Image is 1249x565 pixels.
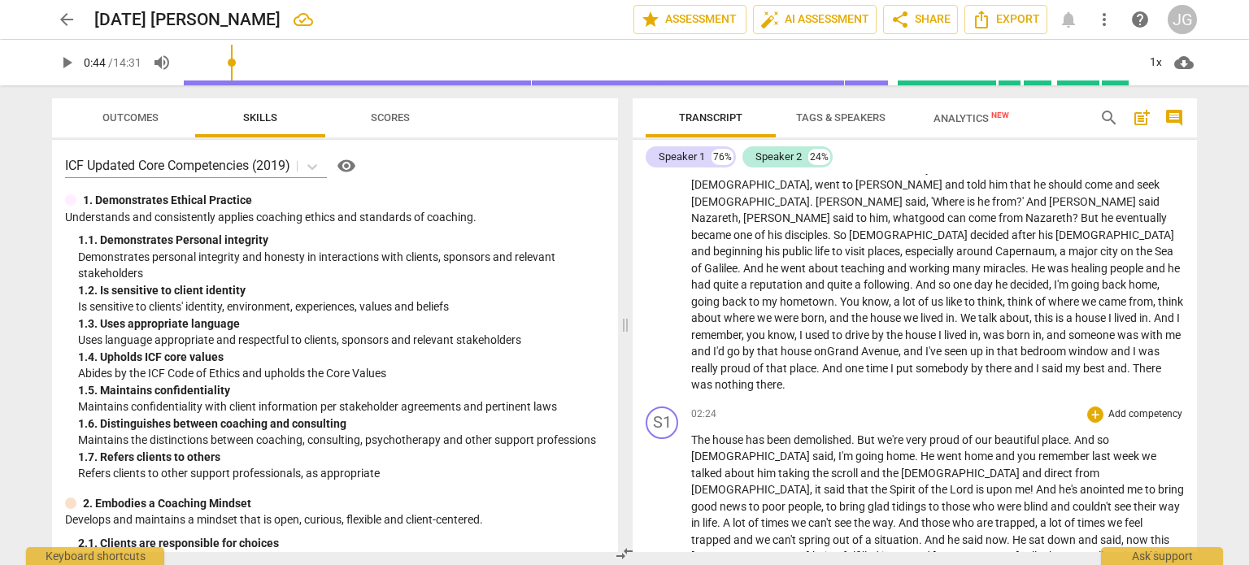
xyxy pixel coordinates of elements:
span: that [1010,178,1034,191]
span: and [945,178,967,191]
span: public [782,245,815,258]
span: his [765,245,782,258]
span: we [1081,295,1099,308]
span: and [903,345,925,358]
span: I [799,328,805,341]
span: , [1042,328,1047,341]
span: house [905,328,938,341]
span: volume_up [152,53,172,72]
span: , [794,328,799,341]
span: from [992,195,1016,208]
span: He [1031,262,1047,275]
span: were [774,311,801,324]
span: a [1066,311,1075,324]
span: him [869,211,888,224]
span: I've [925,345,944,358]
span: , [810,178,815,191]
span: [DEMOGRAPHIC_DATA] [691,195,810,208]
div: All changes saved [294,10,313,29]
span: I [890,362,896,375]
span: . [834,295,840,308]
span: ? [1016,195,1022,208]
span: places [868,245,900,258]
button: Assessment [633,5,746,34]
span: Sea [1155,245,1173,258]
span: drive [845,328,872,341]
span: in [946,311,955,324]
div: Speaker 1 [659,149,705,165]
button: Show/Hide comments [1161,105,1187,131]
span: star [641,10,660,29]
span: Assessment [641,10,739,29]
div: 1. 1. Demonstrates Personal integrity [78,232,605,249]
span: him [989,178,1010,191]
span: You [840,295,862,308]
span: to [749,295,762,308]
span: is [967,195,977,208]
span: home [1129,278,1157,291]
span: quite [713,278,741,291]
span: especially [905,245,956,258]
span: reputation [750,278,805,291]
span: But [1081,211,1101,224]
span: and [1115,178,1137,191]
span: and [691,245,713,258]
span: . [910,278,916,291]
span: a [1060,245,1068,258]
a: Help [1125,5,1155,34]
span: said [905,195,926,208]
span: was [863,162,886,175]
span: New [991,111,1009,120]
span: remember [691,328,742,341]
span: was [1138,345,1160,358]
span: play_arrow [57,53,76,72]
span: he [766,262,781,275]
span: house [870,311,903,324]
span: Share [890,10,951,29]
span: auto_fix_high [760,10,780,29]
span: what good can come from [893,211,1023,224]
span: about [808,262,841,275]
span: and [1014,362,1036,375]
span: in [1033,328,1042,341]
span: in [1139,311,1148,324]
span: his [1038,228,1055,241]
span: somebody [916,362,971,375]
div: 24% [808,149,830,165]
span: about [999,311,1029,324]
span: , [899,345,903,358]
span: so [938,278,953,291]
span: And [1026,195,1049,208]
span: by [971,362,986,375]
span: he [1168,262,1180,275]
span: lived [1114,311,1139,324]
div: JG [1168,5,1197,34]
span: seek [1137,178,1160,191]
span: and [691,345,713,358]
span: went [781,262,808,275]
span: about [691,311,724,324]
span: post_add [1132,108,1151,128]
span: to [832,328,845,341]
span: [PERSON_NAME] [855,178,945,191]
span: had [691,278,713,291]
span: , [1003,295,1007,308]
span: like [946,295,964,308]
div: 1x [1140,50,1171,76]
span: life [815,245,832,258]
span: on [1121,245,1136,258]
span: that [757,345,781,358]
span: and [1146,262,1168,275]
div: 1. 2. Is sensitive to client identity [78,282,605,299]
span: that [997,345,1021,358]
span: 0:44 [84,56,106,69]
p: Understands and consistently applies coaching ethics and standards of coaching. [65,209,605,226]
span: up [970,345,986,358]
span: back [1102,278,1129,291]
span: . [1025,262,1031,275]
span: we [757,311,774,324]
span: eventually [1116,211,1167,224]
span: house [1075,311,1108,324]
span: teaching [841,262,887,275]
span: one [1082,162,1103,175]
